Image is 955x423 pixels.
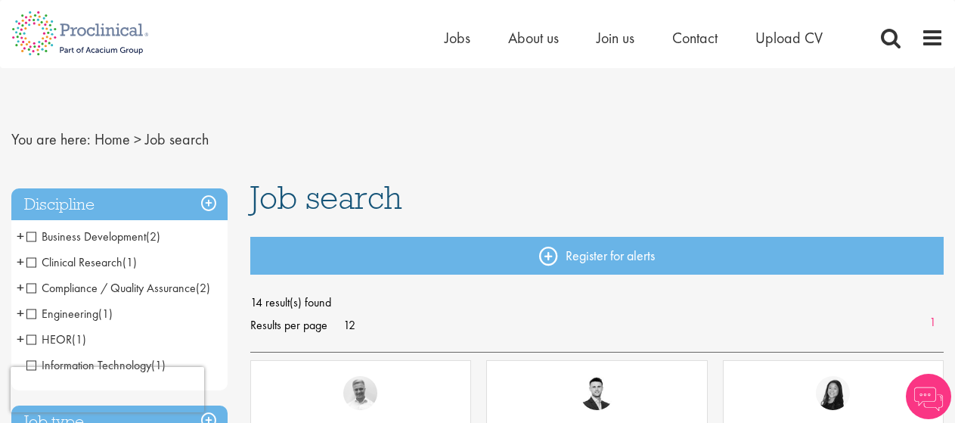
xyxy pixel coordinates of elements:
[26,280,210,296] span: Compliance / Quality Assurance
[922,314,944,331] a: 1
[26,280,196,296] span: Compliance / Quality Assurance
[816,376,850,410] img: Numhom Sudsok
[11,129,91,149] span: You are here:
[672,28,718,48] a: Contact
[95,129,130,149] a: breadcrumb link
[26,331,72,347] span: HEOR
[134,129,141,149] span: >
[26,229,160,244] span: Business Development
[338,317,361,333] a: 12
[26,331,86,347] span: HEOR
[26,357,166,373] span: Information Technology
[17,302,24,325] span: +
[26,254,137,270] span: Clinical Research
[151,357,166,373] span: (1)
[17,328,24,350] span: +
[906,374,951,419] img: Chatbot
[98,306,113,322] span: (1)
[196,280,210,296] span: (2)
[26,229,146,244] span: Business Development
[597,28,634,48] a: Join us
[11,188,228,221] h3: Discipline
[17,276,24,299] span: +
[17,225,24,247] span: +
[17,250,24,273] span: +
[250,291,944,314] span: 14 result(s) found
[250,237,944,275] a: Register for alerts
[145,129,209,149] span: Job search
[250,314,327,337] span: Results per page
[146,229,160,244] span: (2)
[250,177,402,218] span: Job search
[26,357,151,373] span: Information Technology
[580,376,614,410] img: Joshua Godden
[508,28,559,48] a: About us
[755,28,823,48] a: Upload CV
[26,306,113,322] span: Engineering
[445,28,470,48] a: Jobs
[11,367,204,412] iframe: reCAPTCHA
[26,254,122,270] span: Clinical Research
[122,254,137,270] span: (1)
[343,376,377,410] img: Joshua Bye
[72,331,86,347] span: (1)
[26,306,98,322] span: Engineering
